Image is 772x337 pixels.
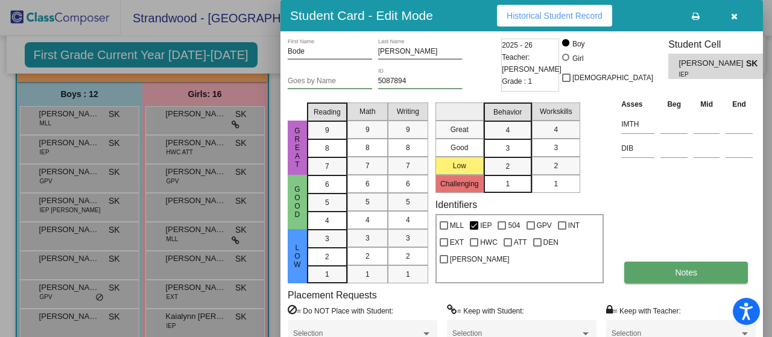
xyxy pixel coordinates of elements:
[554,124,558,135] span: 4
[406,160,410,171] span: 7
[447,304,524,317] label: = Keep with Student:
[406,269,410,280] span: 1
[365,233,370,244] span: 3
[325,161,329,172] span: 7
[480,218,492,233] span: IEP
[292,127,303,169] span: Great
[675,268,697,277] span: Notes
[507,11,603,20] span: Historical Student Record
[406,215,410,225] span: 4
[502,75,532,87] span: Grade : 1
[406,124,410,135] span: 9
[679,57,746,70] span: [PERSON_NAME]
[435,199,477,210] label: Identifiers
[621,139,654,157] input: assessment
[554,142,558,153] span: 3
[606,304,681,317] label: = Keep with Teacher:
[508,218,520,233] span: 504
[624,262,748,283] button: Notes
[292,185,303,219] span: Good
[325,215,329,226] span: 4
[572,71,653,85] span: [DEMOGRAPHIC_DATA]
[480,235,498,250] span: HWC
[723,98,756,111] th: End
[505,143,510,154] span: 3
[292,244,303,269] span: Low
[572,53,584,64] div: Girl
[325,251,329,262] span: 2
[691,98,723,111] th: Mid
[505,178,510,189] span: 1
[568,218,580,233] span: INT
[450,218,464,233] span: MLL
[679,70,738,79] span: IEP
[618,98,657,111] th: Asses
[365,269,370,280] span: 1
[406,233,410,244] span: 3
[540,106,572,117] span: Workskills
[288,77,372,86] input: goes by name
[365,124,370,135] span: 9
[502,51,562,75] span: Teacher: [PERSON_NAME]
[288,289,377,301] label: Placement Requests
[406,178,410,189] span: 6
[505,125,510,136] span: 4
[365,215,370,225] span: 4
[325,143,329,154] span: 8
[325,233,329,244] span: 3
[325,269,329,280] span: 1
[365,178,370,189] span: 6
[290,8,433,23] h3: Student Card - Edit Mode
[406,197,410,207] span: 5
[621,115,654,133] input: assessment
[325,125,329,136] span: 9
[288,304,393,317] label: = Do NOT Place with Student:
[493,107,522,118] span: Behavior
[497,5,612,27] button: Historical Student Record
[543,235,558,250] span: DEN
[378,77,463,86] input: Enter ID
[450,252,510,266] span: [PERSON_NAME]
[325,197,329,208] span: 5
[406,251,410,262] span: 2
[746,57,763,70] span: SK
[537,218,552,233] span: GPV
[325,179,329,190] span: 6
[657,98,691,111] th: Beg
[359,106,376,117] span: Math
[450,235,464,250] span: EXT
[554,178,558,189] span: 1
[406,142,410,153] span: 8
[502,39,533,51] span: 2025 - 26
[514,235,527,250] span: ATT
[365,251,370,262] span: 2
[365,142,370,153] span: 8
[397,106,419,117] span: Writing
[314,107,341,118] span: Reading
[505,161,510,172] span: 2
[572,39,585,49] div: Boy
[554,160,558,171] span: 2
[365,160,370,171] span: 7
[365,197,370,207] span: 5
